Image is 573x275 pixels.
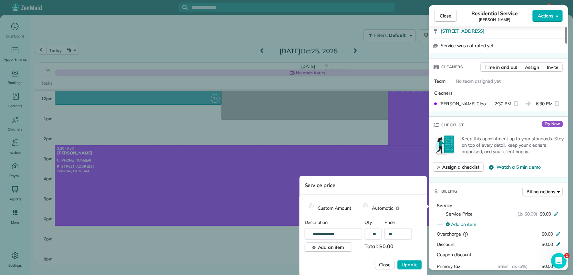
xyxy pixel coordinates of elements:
[442,209,563,219] button: Service Price(1x $0.00)$0.00
[375,260,395,270] button: Close
[379,261,391,268] span: Close
[442,219,563,229] button: Add an item
[434,90,453,96] span: Cleaners
[542,241,553,247] span: $0.00
[433,162,484,172] button: Assign a checklist
[441,28,485,34] span: [STREET_ADDRESS]
[397,260,422,270] button: Update
[318,244,344,250] span: Add an item
[451,221,476,227] span: Add an item
[489,164,540,170] button: Watch a 5 min demo
[396,206,400,210] button: Automatic
[538,13,553,19] span: Actions
[551,253,567,269] iframe: Intercom live chat
[364,242,402,252] span: Total: $0.00
[434,10,457,22] button: Close
[305,219,362,226] span: Description
[305,182,336,188] span: Service price
[542,231,553,237] span: $0.00
[437,252,471,258] span: Coupon discount
[521,62,543,72] button: Assign
[496,164,540,170] span: Watch a 5 min demo
[564,253,569,258] span: 1
[439,100,486,107] span: [PERSON_NAME] Ciao
[372,205,393,211] span: Automatic
[495,100,511,107] span: 2:30 PM
[384,219,402,226] span: Price
[547,64,558,70] span: Invite
[542,263,553,269] span: $0.00
[456,78,501,84] span: No team assigned yet
[437,263,460,269] span: Primary tax
[517,211,537,217] span: (1x $0.00)
[543,62,563,72] button: Invite
[480,62,521,72] button: Time in and out
[462,135,564,155] p: Keep this appointment up to your standards. Stay on top of every detail, keep your cleaners organ...
[497,263,527,269] span: Sales Tax (6%)
[471,9,517,17] span: Residential Service
[305,202,357,214] label: Custom Amount
[437,231,493,237] div: Overcharge
[527,188,555,195] span: Billing actions
[542,121,563,127] span: Try Now
[441,188,457,195] span: Billing
[441,122,464,128] span: Checklist
[442,164,479,170] span: Assign a checklist
[525,64,539,70] span: Assign
[485,64,517,70] span: Time in and out
[551,252,553,258] span: -
[434,78,445,84] span: Team
[364,219,382,226] span: Qty
[437,241,455,247] span: Discount
[446,211,473,217] span: Service Price
[402,261,418,268] span: Update
[441,64,463,70] span: Cleaners
[536,100,553,107] span: 6:30 PM
[540,211,551,217] span: $0.00
[440,13,451,19] span: Close
[479,17,510,22] span: [PERSON_NAME]
[305,242,352,252] button: Add an item
[437,203,452,208] span: Service
[441,42,494,49] span: Service was not rated yet
[441,28,564,34] a: [STREET_ADDRESS]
